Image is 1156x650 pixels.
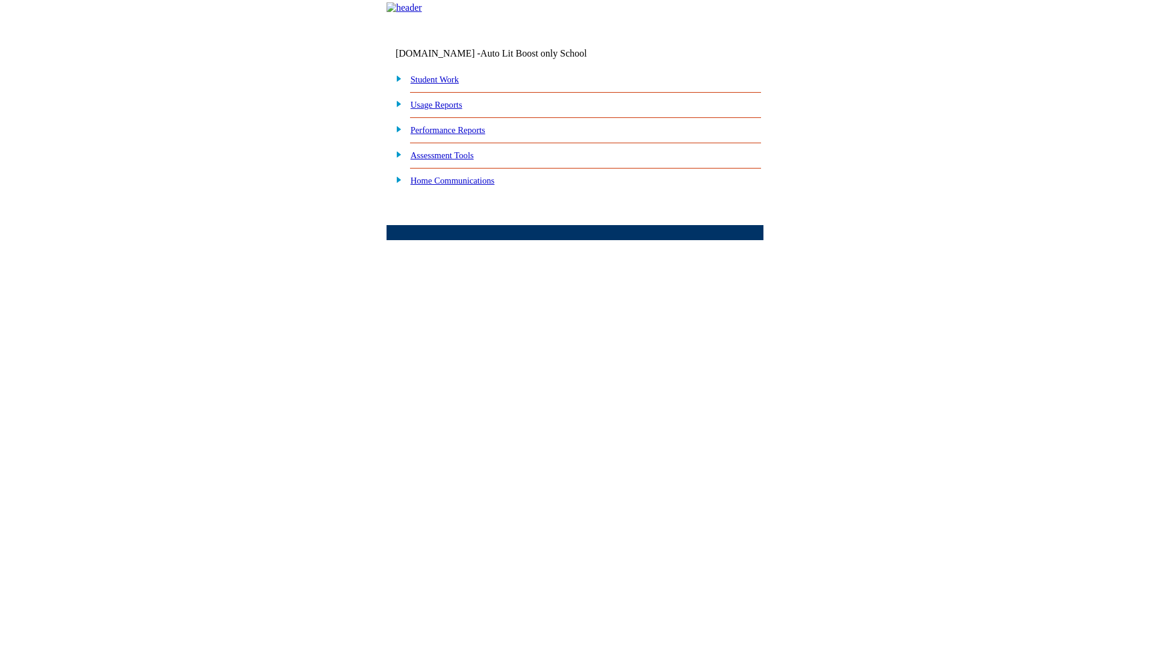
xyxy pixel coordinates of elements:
[390,123,402,134] img: plus.gif
[411,75,459,84] a: Student Work
[411,125,485,135] a: Performance Reports
[411,100,462,110] a: Usage Reports
[387,2,422,13] img: header
[411,176,495,185] a: Home Communications
[390,174,402,185] img: plus.gif
[411,150,474,160] a: Assessment Tools
[390,149,402,159] img: plus.gif
[396,48,617,59] td: [DOMAIN_NAME] -
[390,98,402,109] img: plus.gif
[390,73,402,84] img: plus.gif
[480,48,587,58] nobr: Auto Lit Boost only School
